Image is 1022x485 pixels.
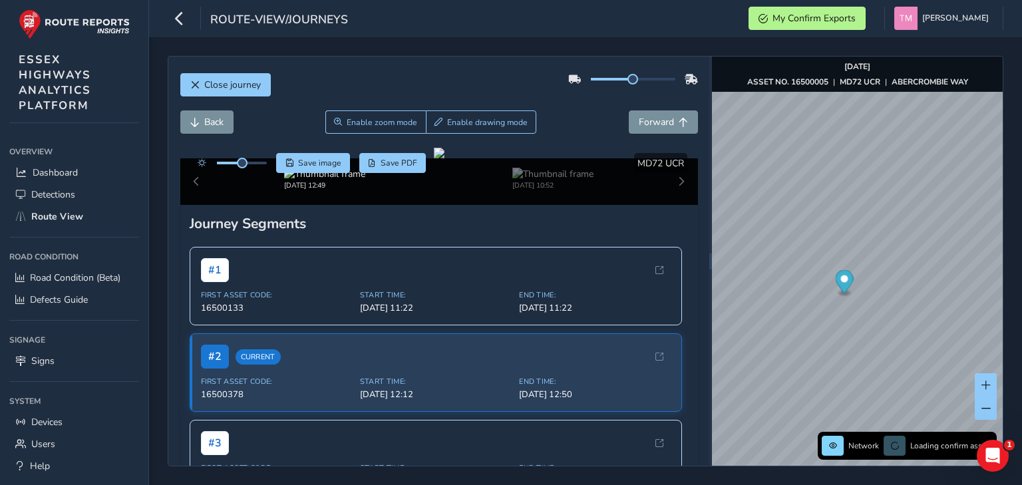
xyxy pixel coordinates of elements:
img: Thumbnail frame [512,168,594,180]
span: Network [848,440,879,451]
span: Back [204,116,224,128]
span: Defects Guide [30,293,88,306]
span: # 1 [201,258,229,282]
button: Save [276,153,350,173]
img: Thumbnail frame [284,168,365,180]
button: Back [180,110,234,134]
strong: MD72 UCR [840,77,880,87]
iframe: Intercom live chat [977,440,1009,472]
div: | | [747,77,968,87]
strong: ASSET NO. 16500005 [747,77,828,87]
span: [DATE] 12:12 [360,389,511,401]
span: Dashboard [33,166,78,179]
button: Draw [426,110,537,134]
span: [DATE] 11:22 [360,302,511,314]
span: Enable zoom mode [347,117,417,128]
span: 1 [1004,440,1015,450]
button: [PERSON_NAME] [894,7,993,30]
span: Devices [31,416,63,428]
span: [DATE] 11:22 [519,302,670,314]
span: Detections [31,188,75,201]
span: Enable drawing mode [447,117,528,128]
a: Detections [9,184,139,206]
span: route-view/journeys [210,11,348,30]
span: Forward [639,116,674,128]
span: Save PDF [381,158,417,168]
span: End Time: [519,290,670,300]
span: 16500133 [201,302,352,314]
a: Dashboard [9,162,139,184]
button: Close journey [180,73,271,96]
button: My Confirm Exports [749,7,866,30]
div: Overview [9,142,139,162]
span: First Asset Code: [201,290,352,300]
div: Signage [9,330,139,350]
span: # 2 [201,345,229,369]
button: Zoom [325,110,426,134]
strong: [DATE] [844,61,870,72]
img: rr logo [19,9,130,39]
span: [DATE] 12:50 [519,389,670,401]
a: Help [9,455,139,477]
a: Signs [9,350,139,372]
span: My Confirm Exports [772,12,856,25]
div: Map marker [836,270,854,297]
button: Forward [629,110,698,134]
a: Defects Guide [9,289,139,311]
span: Save image [298,158,341,168]
span: Road Condition (Beta) [30,271,120,284]
div: System [9,391,139,411]
span: Signs [31,355,55,367]
span: ESSEX HIGHWAYS ANALYTICS PLATFORM [19,52,91,113]
span: Help [30,460,50,472]
span: Start Time: [360,377,511,387]
a: Route View [9,206,139,228]
span: Start Time: [360,463,511,473]
span: First Asset Code: [201,463,352,473]
span: Close journey [204,79,261,91]
span: End Time: [519,463,670,473]
div: [DATE] 10:52 [512,180,594,190]
span: [PERSON_NAME] [922,7,989,30]
img: diamond-layout [894,7,918,30]
span: 16500378 [201,389,352,401]
div: Journey Segments [190,214,689,233]
span: Current [236,349,281,365]
button: PDF [359,153,426,173]
strong: ABERCROMBIE WAY [892,77,968,87]
span: Users [31,438,55,450]
span: Loading confirm assets [910,440,993,451]
span: Route View [31,210,83,223]
span: End Time: [519,377,670,387]
span: Start Time: [360,290,511,300]
a: Users [9,433,139,455]
span: # 3 [201,431,229,455]
a: Road Condition (Beta) [9,267,139,289]
span: MD72 UCR [637,157,684,170]
span: First Asset Code: [201,377,352,387]
div: Road Condition [9,247,139,267]
div: [DATE] 12:49 [284,180,365,190]
a: Devices [9,411,139,433]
